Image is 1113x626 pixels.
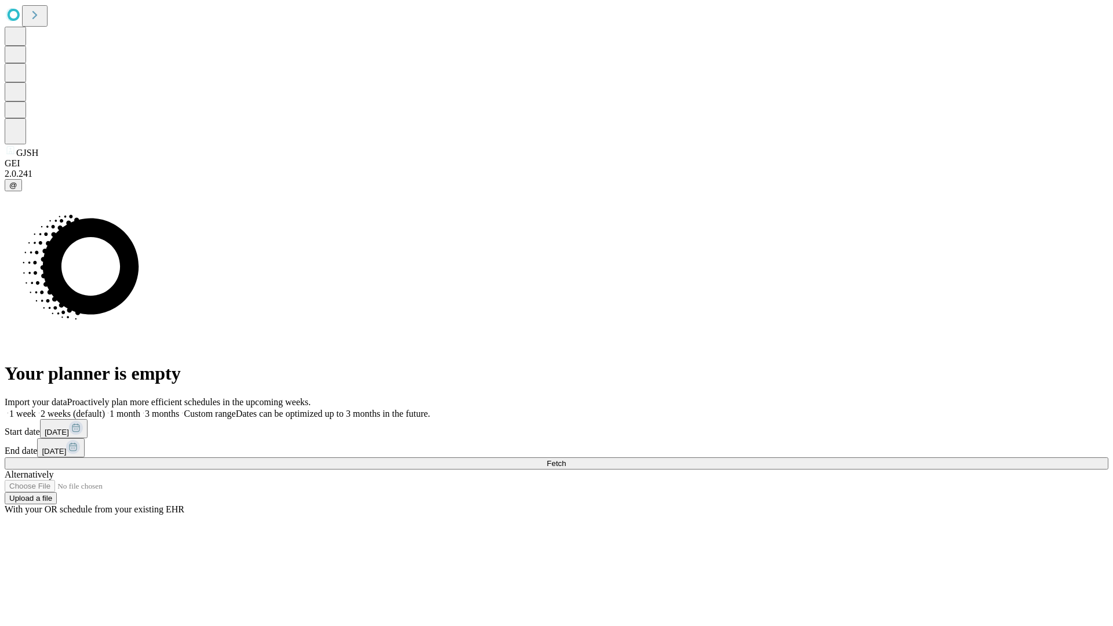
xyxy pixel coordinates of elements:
div: Start date [5,419,1108,438]
span: [DATE] [42,447,66,456]
button: Upload a file [5,492,57,504]
span: Import your data [5,397,67,407]
span: Alternatively [5,469,53,479]
span: [DATE] [45,428,69,436]
span: 1 month [110,409,140,418]
span: Fetch [547,459,566,468]
span: Dates can be optimized up to 3 months in the future. [236,409,430,418]
span: Proactively plan more efficient schedules in the upcoming weeks. [67,397,311,407]
div: End date [5,438,1108,457]
h1: Your planner is empty [5,363,1108,384]
span: 1 week [9,409,36,418]
button: Fetch [5,457,1108,469]
span: GJSH [16,148,38,158]
div: GEI [5,158,1108,169]
span: 3 months [145,409,179,418]
span: Custom range [184,409,235,418]
div: 2.0.241 [5,169,1108,179]
span: @ [9,181,17,190]
span: 2 weeks (default) [41,409,105,418]
span: With your OR schedule from your existing EHR [5,504,184,514]
button: @ [5,179,22,191]
button: [DATE] [37,438,85,457]
button: [DATE] [40,419,88,438]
